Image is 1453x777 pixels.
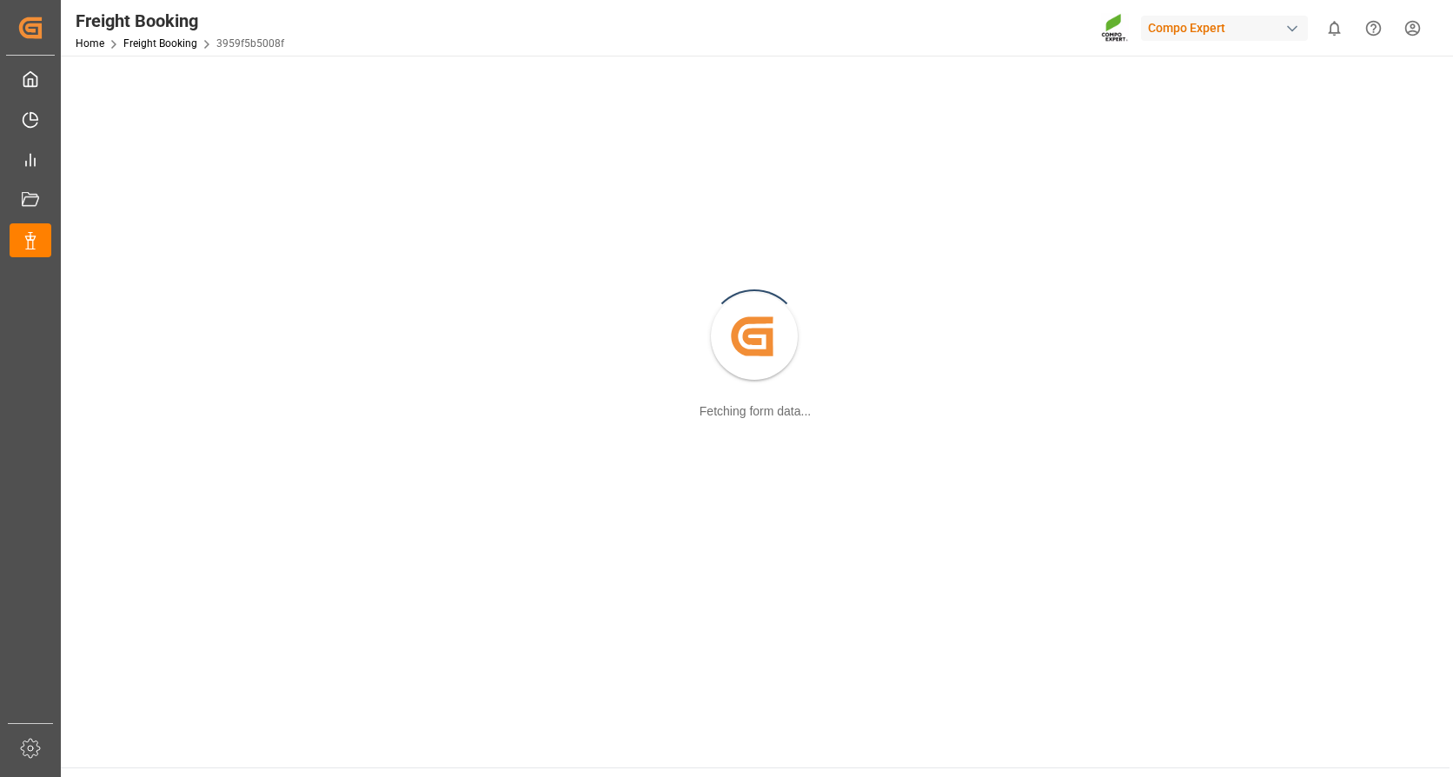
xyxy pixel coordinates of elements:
a: Freight Booking [123,37,197,50]
div: Fetching form data... [700,402,811,421]
div: Freight Booking [76,8,284,34]
div: Compo Expert [1141,16,1308,41]
button: show 0 new notifications [1315,9,1354,48]
button: Compo Expert [1141,11,1315,44]
button: Help Center [1354,9,1393,48]
a: Home [76,37,104,50]
img: Screenshot%202023-09-29%20at%2010.02.21.png_1712312052.png [1101,13,1129,43]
